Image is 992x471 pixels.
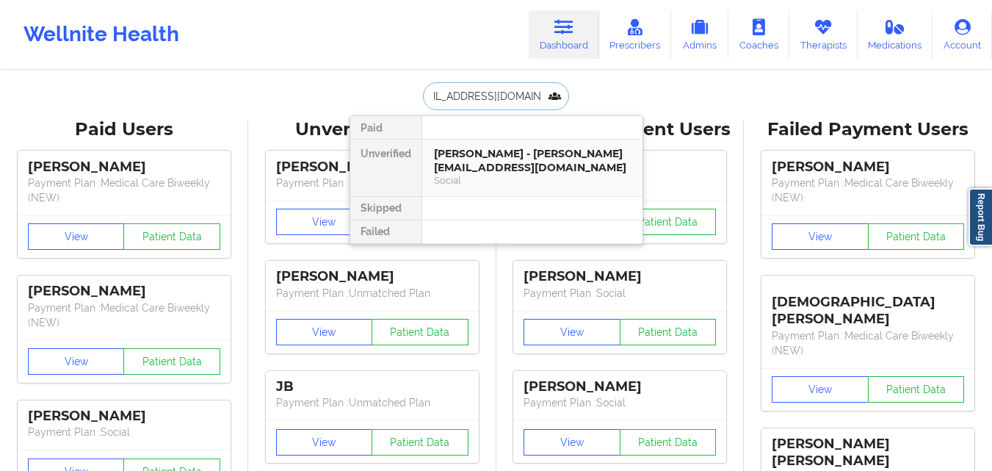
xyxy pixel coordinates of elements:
[858,10,933,59] a: Medications
[434,147,631,174] div: [PERSON_NAME] - [PERSON_NAME][EMAIL_ADDRESS][DOMAIN_NAME]
[276,378,468,395] div: JB
[728,10,789,59] a: Coaches
[620,429,717,456] button: Patient Data
[350,140,421,197] div: Unverified
[350,116,421,140] div: Paid
[434,174,631,187] div: Social
[772,283,964,328] div: [DEMOGRAPHIC_DATA][PERSON_NAME]
[772,436,964,470] div: [PERSON_NAME] [PERSON_NAME]
[276,429,373,456] button: View
[276,395,468,410] p: Payment Plan : Unmatched Plan
[772,176,964,205] p: Payment Plan : Medical Care Biweekly (NEW)
[28,301,220,330] p: Payment Plan : Medical Care Biweekly (NEW)
[276,268,468,285] div: [PERSON_NAME]
[372,319,468,345] button: Patient Data
[671,10,728,59] a: Admins
[372,429,468,456] button: Patient Data
[258,118,486,141] div: Unverified Users
[772,223,869,250] button: View
[524,378,716,395] div: [PERSON_NAME]
[524,319,620,345] button: View
[620,209,717,235] button: Patient Data
[276,159,468,176] div: [PERSON_NAME]
[772,159,964,176] div: [PERSON_NAME]
[524,268,716,285] div: [PERSON_NAME]
[772,376,869,403] button: View
[28,348,125,375] button: View
[772,328,964,358] p: Payment Plan : Medical Care Biweekly (NEW)
[123,223,220,250] button: Patient Data
[754,118,982,141] div: Failed Payment Users
[28,425,220,439] p: Payment Plan : Social
[276,176,468,190] p: Payment Plan : Unmatched Plan
[350,197,421,220] div: Skipped
[276,319,373,345] button: View
[28,176,220,205] p: Payment Plan : Medical Care Biweekly (NEW)
[868,376,965,403] button: Patient Data
[620,319,717,345] button: Patient Data
[28,159,220,176] div: [PERSON_NAME]
[350,220,421,244] div: Failed
[524,429,620,456] button: View
[123,348,220,375] button: Patient Data
[28,408,220,425] div: [PERSON_NAME]
[599,10,672,59] a: Prescribers
[28,283,220,300] div: [PERSON_NAME]
[969,188,992,246] a: Report Bug
[529,10,599,59] a: Dashboard
[524,286,716,301] p: Payment Plan : Social
[28,223,125,250] button: View
[524,395,716,410] p: Payment Plan : Social
[933,10,992,59] a: Account
[10,118,238,141] div: Paid Users
[789,10,858,59] a: Therapists
[276,209,373,235] button: View
[276,286,468,301] p: Payment Plan : Unmatched Plan
[868,223,965,250] button: Patient Data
